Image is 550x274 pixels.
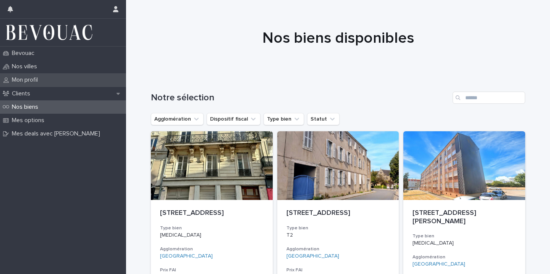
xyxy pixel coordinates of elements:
[160,225,264,231] h3: Type bien
[160,253,213,259] a: [GEOGRAPHIC_DATA]
[412,240,516,247] p: [MEDICAL_DATA]
[160,267,264,273] h3: Prix FAI
[286,246,390,252] h3: Agglomération
[160,209,264,218] p: [STREET_ADDRESS]
[9,103,44,111] p: Nos biens
[286,209,390,218] p: [STREET_ADDRESS]
[264,113,304,125] button: Type bien
[412,233,516,239] h3: Type bien
[9,76,44,84] p: Mon profil
[286,232,390,239] p: T2
[9,130,106,137] p: Mes deals avec [PERSON_NAME]
[151,92,450,103] h1: Notre sélection
[9,63,43,70] p: Nos villes
[160,246,264,252] h3: Agglomération
[151,29,525,47] h1: Nos biens disponibles
[412,209,516,226] p: [STREET_ADDRESS][PERSON_NAME]
[207,113,260,125] button: Dispositif fiscal
[9,117,50,124] p: Mes options
[286,267,390,273] h3: Prix FAI
[9,90,36,97] p: Clients
[286,225,390,231] h3: Type bien
[160,232,264,239] p: [MEDICAL_DATA]
[6,25,92,40] img: 3Al15xfnRue7LfQLgZyQ
[412,254,516,260] h3: Agglomération
[453,92,525,104] input: Search
[9,50,40,57] p: Bevouac
[307,113,340,125] button: Statut
[286,253,339,259] a: [GEOGRAPHIC_DATA]
[151,113,204,125] button: Agglomération
[412,261,465,268] a: [GEOGRAPHIC_DATA]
